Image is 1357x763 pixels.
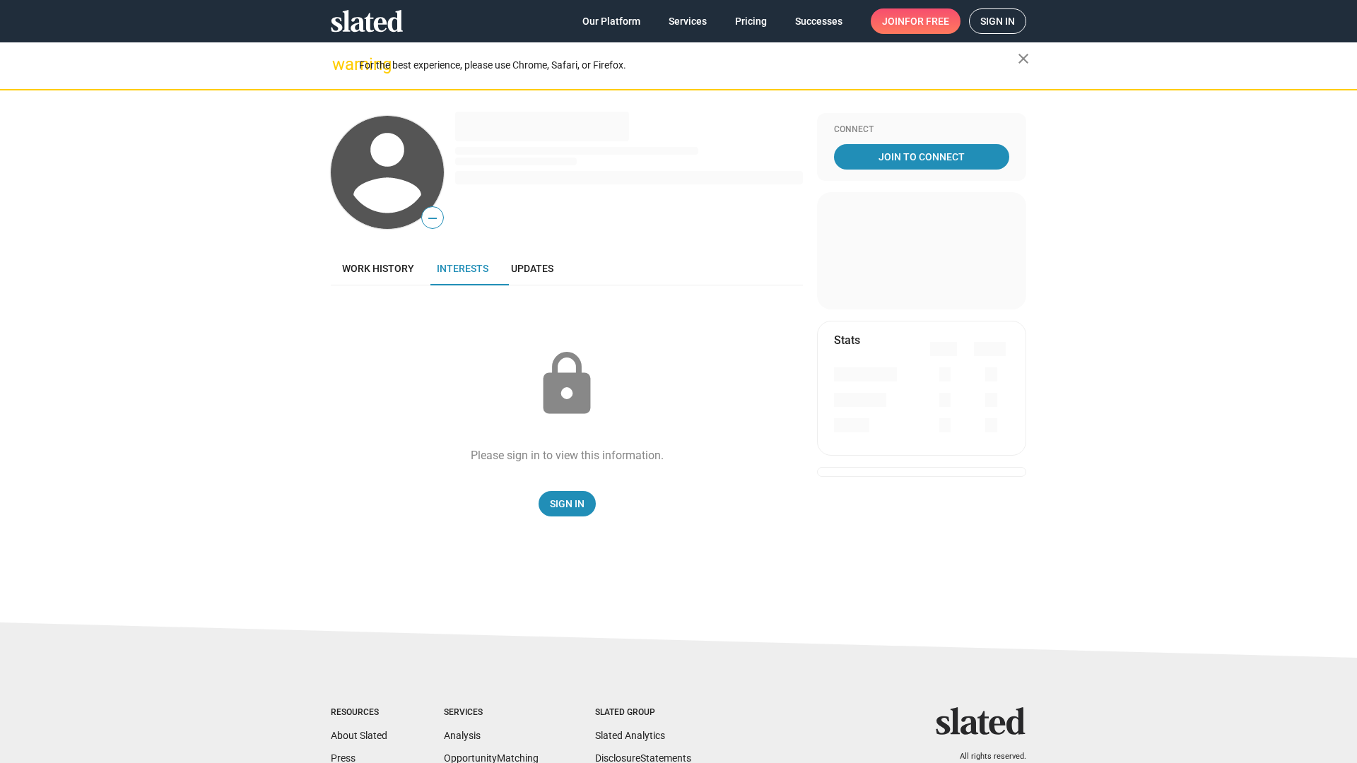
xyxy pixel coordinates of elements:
[871,8,961,34] a: Joinfor free
[882,8,949,34] span: Join
[511,263,553,274] span: Updates
[444,707,539,718] div: Services
[980,9,1015,33] span: Sign in
[724,8,778,34] a: Pricing
[531,349,602,420] mat-icon: lock
[425,252,500,285] a: Interests
[657,8,718,34] a: Services
[834,333,860,348] mat-card-title: Stats
[571,8,652,34] a: Our Platform
[444,730,481,741] a: Analysis
[359,56,1018,75] div: For the best experience, please use Chrome, Safari, or Firefox.
[905,8,949,34] span: for free
[539,491,596,516] a: Sign In
[332,56,349,73] mat-icon: warning
[422,209,443,227] span: —
[1015,50,1032,67] mat-icon: close
[795,8,842,34] span: Successes
[582,8,640,34] span: Our Platform
[837,144,1006,170] span: Join To Connect
[595,730,665,741] a: Slated Analytics
[735,8,767,34] span: Pricing
[834,124,1009,136] div: Connect
[969,8,1026,34] a: Sign in
[437,263,488,274] span: Interests
[500,252,565,285] a: Updates
[342,263,414,274] span: Work history
[669,8,707,34] span: Services
[834,144,1009,170] a: Join To Connect
[471,448,664,463] div: Please sign in to view this information.
[595,707,691,718] div: Slated Group
[331,252,425,285] a: Work history
[784,8,854,34] a: Successes
[331,707,387,718] div: Resources
[550,491,584,516] span: Sign In
[331,730,387,741] a: About Slated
